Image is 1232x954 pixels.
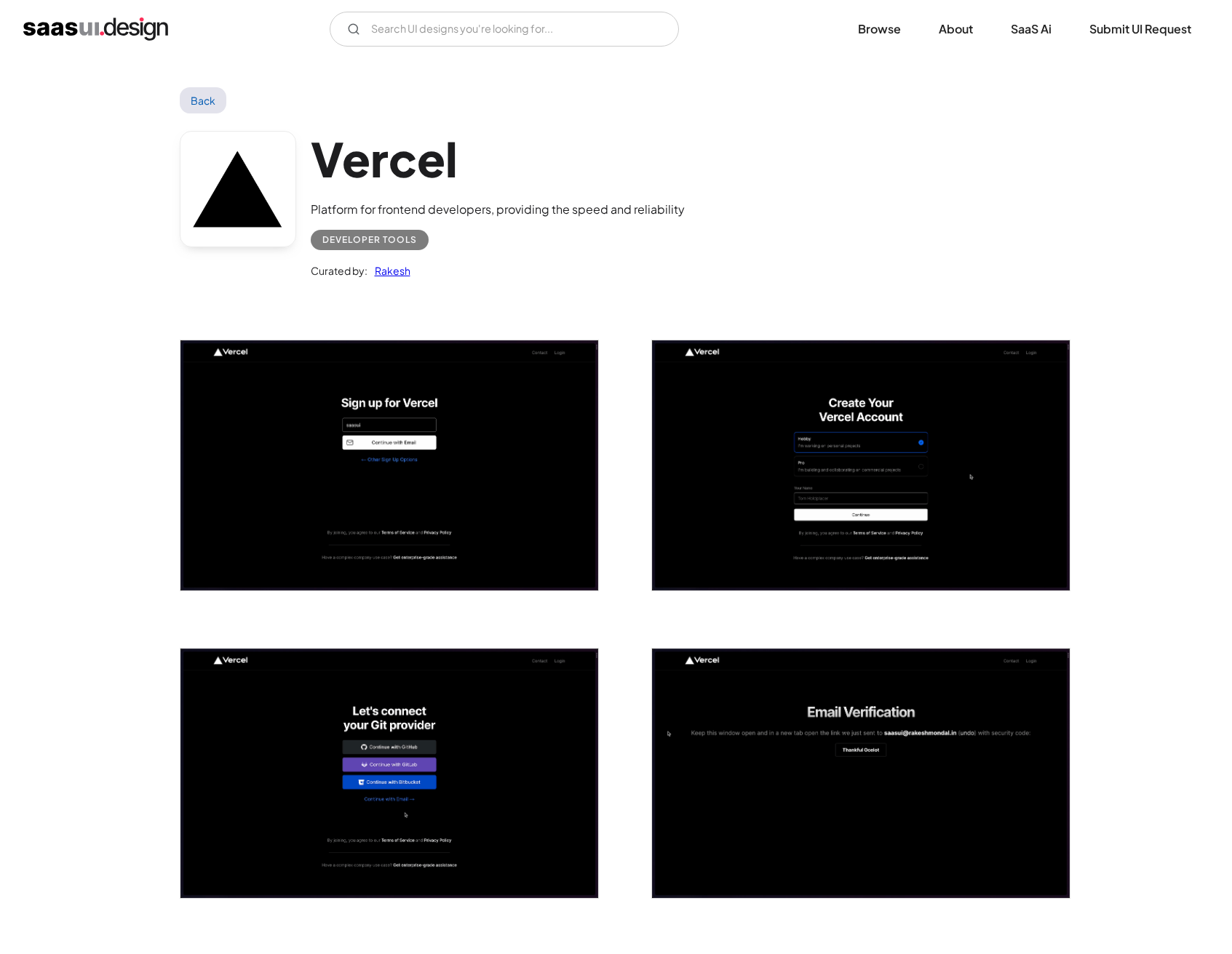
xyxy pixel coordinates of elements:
[311,131,685,187] h1: Vercel
[921,13,990,45] a: About
[23,17,168,41] a: home
[993,13,1069,45] a: SaaS Ai
[330,12,679,47] input: Search UI designs you're looking for...
[652,649,1070,899] img: 6448d3151edf28aa113014b1_Vercel%20-%20verify%20email.png
[180,87,227,113] a: Back
[180,340,598,590] a: open lightbox
[840,13,918,45] a: Browse
[180,340,598,590] img: 6448d315d9cba48b0ddb4ead_Vercel%20-%20Signup%20for%20Vercel.png
[180,649,598,899] a: open lightbox
[652,340,1070,590] a: open lightbox
[180,649,598,899] img: 6448d315ec910cbe55c8a4ac_Vercel%20-%20Connect%20with%20Github.png
[311,201,685,218] div: Platform for frontend developers, providing the speed and reliability
[652,649,1070,899] a: open lightbox
[652,340,1070,590] img: 6448d315e16734e3fbd841ad_Vercel%20-%20Create%20Account.png
[330,12,679,47] form: Email Form
[311,262,367,279] div: Curated by:
[322,231,417,249] div: Developer tools
[367,262,410,279] a: Rakesh
[1072,13,1209,45] a: Submit UI Request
